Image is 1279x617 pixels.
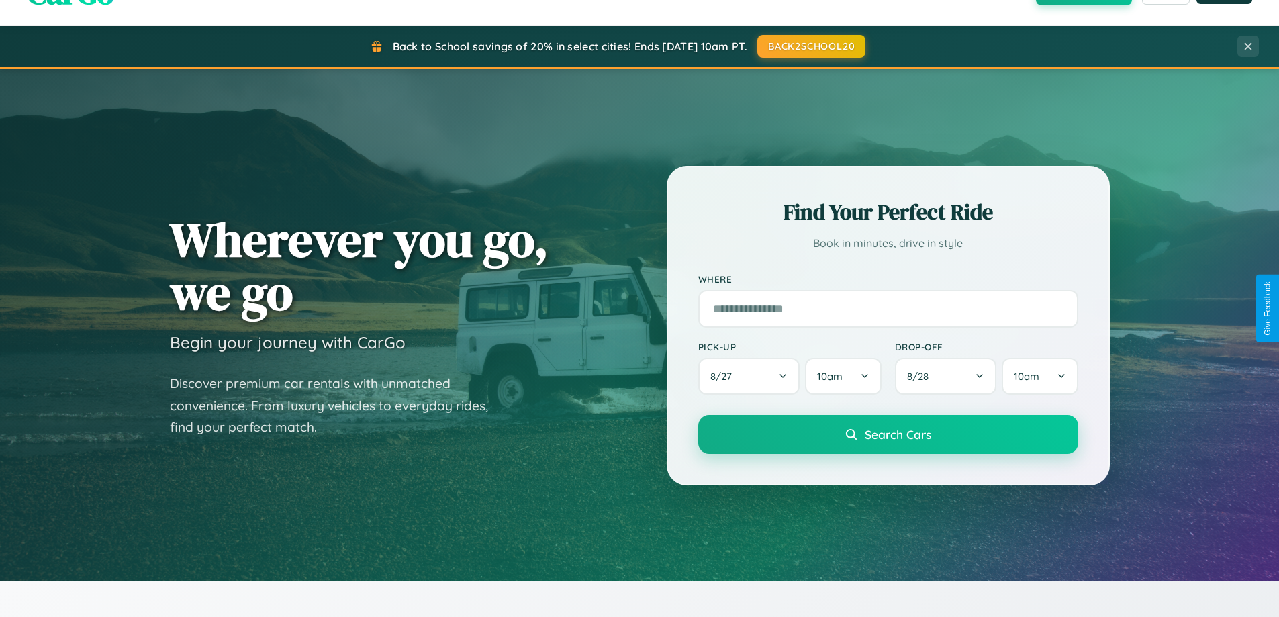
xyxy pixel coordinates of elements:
span: 10am [817,370,843,383]
label: Drop-off [895,341,1078,352]
h2: Find Your Perfect Ride [698,197,1078,227]
span: 8 / 28 [907,370,935,383]
button: 8/28 [895,358,997,395]
label: Where [698,273,1078,285]
button: BACK2SCHOOL20 [757,35,865,58]
button: 10am [805,358,881,395]
div: Give Feedback [1263,281,1272,336]
p: Book in minutes, drive in style [698,234,1078,253]
p: Discover premium car rentals with unmatched convenience. From luxury vehicles to everyday rides, ... [170,373,506,438]
span: 10am [1014,370,1039,383]
span: Back to School savings of 20% in select cities! Ends [DATE] 10am PT. [393,40,747,53]
button: 10am [1002,358,1078,395]
button: Search Cars [698,415,1078,454]
label: Pick-up [698,341,882,352]
span: 8 / 27 [710,370,739,383]
h1: Wherever you go, we go [170,213,549,319]
span: Search Cars [865,427,931,442]
button: 8/27 [698,358,800,395]
h3: Begin your journey with CarGo [170,332,406,352]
